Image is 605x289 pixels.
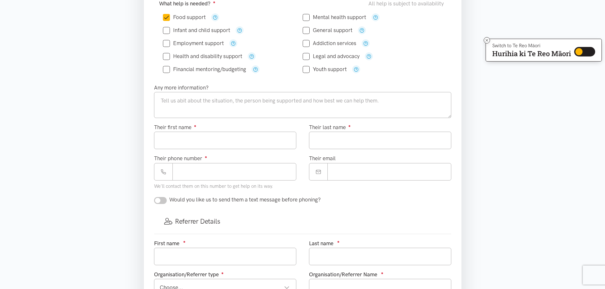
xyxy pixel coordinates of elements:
[154,154,207,163] label: Their phone number
[205,154,207,159] sup: ●
[154,83,209,92] label: Any more information?
[309,154,336,163] label: Their email
[327,163,451,181] input: Email
[492,44,571,48] p: Switch to Te Reo Māori
[154,123,197,132] label: Their first name
[303,15,366,20] label: Mental health support
[492,51,571,56] p: Hurihia ki Te Reo Māori
[194,123,197,128] sup: ●
[172,163,296,181] input: Phone number
[154,239,179,248] label: First name
[163,41,224,46] label: Employment support
[221,271,224,275] sup: ●
[164,217,441,226] h3: Referrer Details
[169,196,321,203] span: Would you like us to send them a text message before phoning?
[163,15,206,20] label: Food support
[337,239,340,244] sup: ●
[381,271,384,275] sup: ●
[348,123,351,128] sup: ●
[154,183,273,189] small: We'll contact them on this number to get help on its way.
[303,54,360,59] label: Legal and advocacy
[303,67,347,72] label: Youth support
[154,270,296,279] div: Organisation/Referrer type
[309,239,333,248] label: Last name
[309,123,351,132] label: Their last name
[163,54,242,59] label: Health and disability support
[309,270,377,279] label: Organisation/Referrer Name
[183,239,186,244] sup: ●
[163,28,230,33] label: Infant and child support
[163,67,246,72] label: Financial mentoring/budgeting
[303,41,356,46] label: Addiction services
[303,28,353,33] label: General support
